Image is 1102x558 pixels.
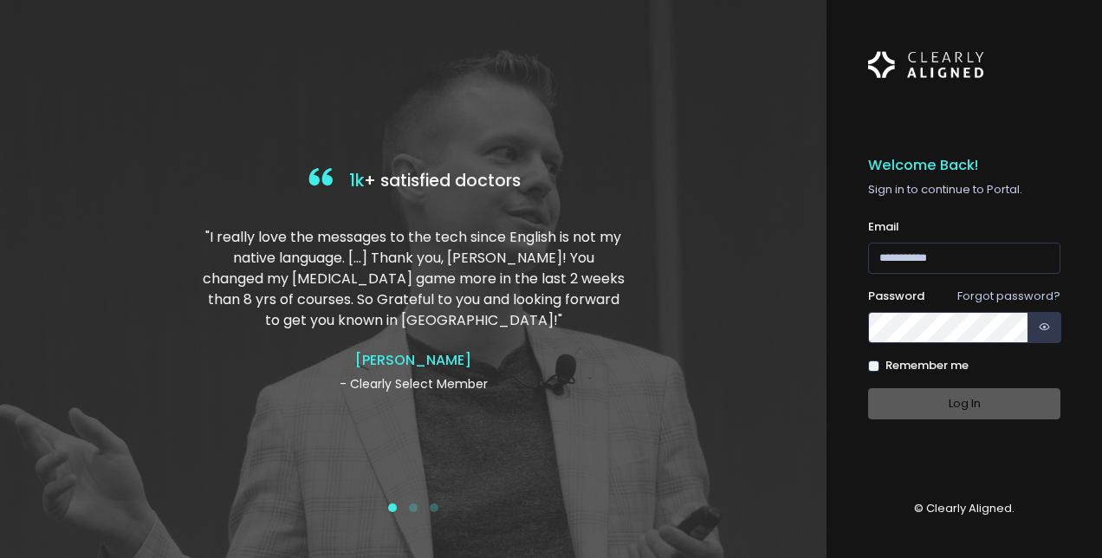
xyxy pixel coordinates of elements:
[201,227,626,331] p: "I really love the messages to the tech since English is not my native language. […] Thank you, [...
[201,352,626,368] h4: [PERSON_NAME]
[957,288,1060,304] a: Forgot password?
[868,288,924,305] label: Password
[201,375,626,393] p: - Clearly Select Member
[868,42,984,88] img: Logo Horizontal
[201,164,626,199] h4: + satisfied doctors
[868,218,899,236] label: Email
[868,500,1060,517] p: © Clearly Aligned.
[868,181,1060,198] p: Sign in to continue to Portal.
[868,157,1060,174] h5: Welcome Back!
[885,357,969,374] label: Remember me
[349,169,364,192] span: 1k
